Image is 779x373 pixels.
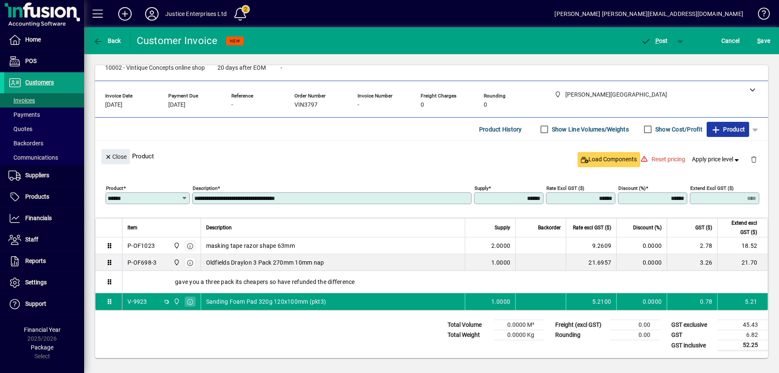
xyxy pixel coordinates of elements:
button: Product [707,122,749,137]
td: 0.0000 M³ [494,320,544,330]
mat-label: Description [193,185,217,191]
span: Communications [8,154,58,161]
span: Home [25,36,41,43]
a: POS [4,51,84,72]
span: S [757,37,760,44]
span: Item [127,223,138,232]
span: - [358,102,359,108]
span: P [655,37,659,44]
td: 52.25 [718,340,768,351]
span: Sanding Foam Pad 320g 120x100mm (pkt3) [206,297,326,306]
div: gave you a three pack its cheapers so have refunded the difference [122,271,768,293]
div: 5.2100 [571,297,611,306]
span: henderson warehouse [171,297,181,306]
span: Product [711,123,745,136]
span: NEW [230,38,240,44]
span: Staff [25,236,38,243]
a: Knowledge Base [752,2,768,29]
a: Quotes [4,122,84,136]
td: GST exclusive [667,320,718,330]
td: GST inclusive [667,340,718,351]
span: Invoices [8,97,35,104]
app-page-header-button: Close [99,152,132,160]
mat-label: Discount (%) [618,185,646,191]
div: Product [95,141,768,171]
a: Support [4,294,84,315]
a: Payments [4,108,84,122]
label: Show Cost/Profit [654,125,702,134]
mat-label: Extend excl GST ($) [690,185,734,191]
span: Cancel [721,34,740,47]
span: [DATE] [105,102,122,108]
span: Backorder [538,223,561,232]
span: Discount (%) [633,223,662,232]
span: - [231,102,233,108]
span: 1.0000 [491,258,511,267]
button: Reset pricing [648,152,689,167]
td: 0.0000 Kg [494,330,544,340]
span: 20 days after EOM [217,65,266,71]
div: V-9923 [127,297,147,306]
span: Support [25,300,46,307]
span: masking tape razor shape 63mm [206,242,295,250]
a: Settings [4,272,84,293]
span: Rate excl GST ($) [573,223,611,232]
div: 9.2609 [571,242,611,250]
td: 0.78 [667,293,717,310]
a: Financials [4,208,84,229]
div: P-OF1023 [127,242,155,250]
a: Staff [4,229,84,250]
td: 0.0000 [616,254,667,271]
td: Total Volume [443,320,494,330]
span: 0 [484,102,487,108]
a: Invoices [4,93,84,108]
button: Close [101,149,130,164]
td: 45.43 [718,320,768,330]
td: 0.00 [610,320,660,330]
button: Cancel [719,33,742,48]
span: Close [105,150,127,164]
span: 10002 - Vintique Concepts online shop [105,65,205,71]
a: Backorders [4,136,84,150]
button: Post [636,33,672,48]
span: Reports [25,257,46,264]
td: 3.26 [667,254,717,271]
span: Quotes [8,126,32,132]
a: Products [4,186,84,208]
div: 21.6957 [571,258,611,267]
td: 5.21 [717,293,768,310]
app-page-header-button: Delete [744,155,764,163]
span: POS [25,58,37,64]
span: Suppliers [25,172,49,179]
td: GST [667,330,718,340]
span: Settings [25,279,47,286]
div: P-OF698-3 [127,258,156,267]
button: Back [91,33,123,48]
button: Load Components [578,152,640,167]
span: Products [25,193,49,200]
span: 0 [421,102,424,108]
span: Back [93,37,121,44]
button: Apply price level [689,152,744,167]
span: Package [31,344,53,351]
span: Reset pricing [652,155,685,164]
mat-label: Supply [474,185,488,191]
div: [PERSON_NAME] [PERSON_NAME][EMAIL_ADDRESS][DOMAIN_NAME] [554,7,743,21]
button: Delete [744,149,764,169]
button: Profile [138,6,165,21]
span: Load Components [581,155,637,164]
mat-label: Product [106,185,123,191]
span: Supply [495,223,510,232]
td: 6.82 [718,330,768,340]
span: - [281,65,282,71]
span: Oldfields Draylon 3 Pack 270mm 10mm nap [206,258,324,267]
div: Justice Enterprises Ltd [165,7,227,21]
td: Rounding [551,330,610,340]
td: 0.00 [610,330,660,340]
span: Extend excl GST ($) [723,218,757,237]
app-page-header-button: Back [84,33,130,48]
span: 2.0000 [491,242,511,250]
button: Product History [476,122,525,137]
span: henderson warehouse [171,241,181,250]
span: henderson warehouse [171,258,181,267]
